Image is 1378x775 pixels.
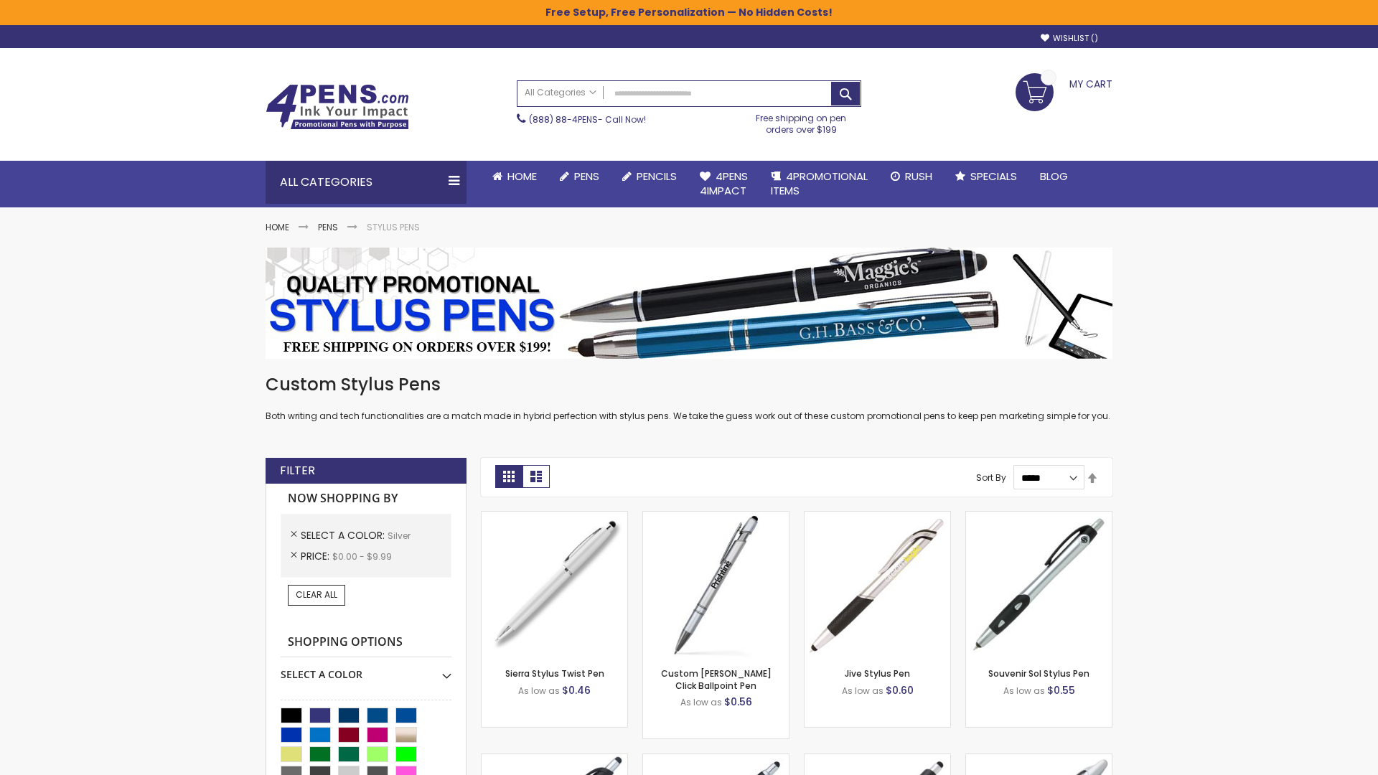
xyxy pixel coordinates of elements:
[643,753,789,766] a: Epiphany Stylus Pens-Silver
[529,113,598,126] a: (888) 88-4PENS
[281,657,451,682] div: Select A Color
[805,512,950,657] img: Jive Stylus Pen-Silver
[944,161,1028,192] a: Specials
[562,683,591,697] span: $0.46
[905,169,932,184] span: Rush
[574,169,599,184] span: Pens
[966,511,1112,523] a: Souvenir Sol Stylus Pen-Silver
[1003,685,1045,697] span: As low as
[643,511,789,523] a: Custom Alex II Click Ballpoint Pen-Silver
[1028,161,1079,192] a: Blog
[507,169,537,184] span: Home
[266,373,1112,396] h1: Custom Stylus Pens
[281,484,451,514] strong: Now Shopping by
[266,248,1112,359] img: Stylus Pens
[495,465,522,488] strong: Grid
[988,667,1089,680] a: Souvenir Sol Stylus Pen
[301,528,388,542] span: Select A Color
[388,530,411,542] span: Silver
[688,161,759,207] a: 4Pens4impact
[845,667,910,680] a: Jive Stylus Pen
[1040,169,1068,184] span: Blog
[332,550,392,563] span: $0.00 - $9.99
[266,221,289,233] a: Home
[481,161,548,192] a: Home
[879,161,944,192] a: Rush
[966,512,1112,657] img: Souvenir Sol Stylus Pen-Silver
[266,373,1112,423] div: Both writing and tech functionalities are a match made in hybrid perfection with stylus pens. We ...
[525,87,596,98] span: All Categories
[548,161,611,192] a: Pens
[367,221,420,233] strong: Stylus Pens
[700,169,748,198] span: 4Pens 4impact
[518,685,560,697] span: As low as
[288,585,345,605] a: Clear All
[482,511,627,523] a: Stypen-35-Silver
[281,627,451,658] strong: Shopping Options
[482,512,627,657] img: Stypen-35-Silver
[966,753,1112,766] a: Twist Highlighter-Pen Stylus Combo-Silver
[842,685,883,697] span: As low as
[805,511,950,523] a: Jive Stylus Pen-Silver
[643,512,789,657] img: Custom Alex II Click Ballpoint Pen-Silver
[611,161,688,192] a: Pencils
[505,667,604,680] a: Sierra Stylus Twist Pen
[529,113,646,126] span: - Call Now!
[680,696,722,708] span: As low as
[886,683,914,697] span: $0.60
[637,169,677,184] span: Pencils
[280,463,315,479] strong: Filter
[482,753,627,766] a: React Stylus Grip Pen-Silver
[301,549,332,563] span: Price
[661,667,772,691] a: Custom [PERSON_NAME] Click Ballpoint Pen
[805,753,950,766] a: Souvenir® Emblem Stylus Pen-Silver
[724,695,752,709] span: $0.56
[266,84,409,130] img: 4Pens Custom Pens and Promotional Products
[1047,683,1075,697] span: $0.55
[771,169,868,198] span: 4PROMOTIONAL ITEMS
[296,588,337,601] span: Clear All
[1041,33,1098,44] a: Wishlist
[759,161,879,207] a: 4PROMOTIONALITEMS
[970,169,1017,184] span: Specials
[741,107,862,136] div: Free shipping on pen orders over $199
[517,81,604,105] a: All Categories
[318,221,338,233] a: Pens
[976,471,1006,484] label: Sort By
[266,161,467,204] div: All Categories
